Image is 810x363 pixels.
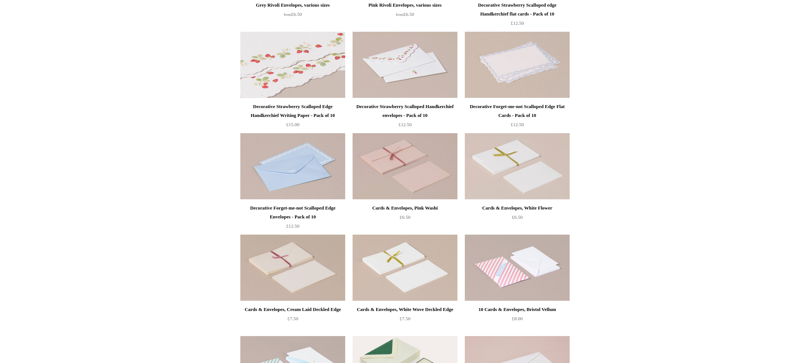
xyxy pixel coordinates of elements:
a: Cards & Envelopes, Cream Laid Deckled Edge £7.50 [240,305,345,335]
a: Grey Rivoli Envelopes, various sizes from£6.50 [240,1,345,31]
span: £8.00 [512,316,522,321]
img: Decorative Forget-me-not Scalloped Edge Envelopes - Pack of 10 [240,133,345,200]
span: £7.50 [287,316,298,321]
a: Decorative Strawberry Scalloped Handkerchief envelopes - Pack of 10 £12.50 [353,102,457,132]
span: £6.50 [512,214,522,220]
img: Decorative Strawberry Scalloped Handkerchief envelopes - Pack of 10 [353,32,457,98]
div: Pink Rivoli Envelopes, various sizes [354,1,456,10]
div: Cards & Envelopes, Cream Laid Deckled Edge [242,305,343,314]
a: Cards & Envelopes, Pink Washi £6.50 [353,204,457,234]
img: 10 Cards & Envelopes, Bristol Vellum [465,235,570,301]
div: Grey Rivoli Envelopes, various sizes [242,1,343,10]
a: Cards & Envelopes, White Flower Cards & Envelopes, White Flower [465,133,570,200]
a: Cards & Envelopes, White Flower £6.50 [465,204,570,234]
span: £12.50 [286,223,299,229]
a: Cards & Envelopes, White Wove Deckled Edge Cards & Envelopes, White Wove Deckled Edge [353,235,457,301]
a: Decorative Strawberry Scalloped Edge Handkerchief Writing Paper - Pack of 10 £15.00 [240,102,345,132]
a: Cards & Envelopes, White Wove Deckled Edge £7.50 [353,305,457,335]
span: £6.50 [399,214,410,220]
div: Decorative Strawberry Scalloped Handkerchief envelopes - Pack of 10 [354,102,456,120]
span: £12.50 [398,122,412,127]
div: Decorative Strawberry Scalloped Edge Handkerchief Writing Paper - Pack of 10 [242,102,343,120]
span: £12.50 [511,20,524,26]
a: Decorative Forget-me-not Scalloped Edge Flat Cards - Pack of 10 Decorative Forget-me-not Scallope... [465,32,570,98]
span: £6.50 [396,11,414,17]
span: £12.50 [511,122,524,127]
span: from [396,13,403,17]
div: Decorative Strawberry Scalloped edge Handkerchief flat cards - Pack of 10 [467,1,568,18]
div: Cards & Envelopes, Pink Washi [354,204,456,212]
img: Cards & Envelopes, White Flower [465,133,570,200]
span: £15.00 [286,122,299,127]
a: Cards & Envelopes, Pink Washi Cards & Envelopes, Pink Washi [353,133,457,200]
a: Decorative Forget-me-not Scalloped Edge Flat Cards - Pack of 10 £12.50 [465,102,570,132]
div: Cards & Envelopes, White Wove Deckled Edge [354,305,456,314]
a: Decorative Strawberry Scalloped edge Handkerchief flat cards - Pack of 10 £12.50 [465,1,570,31]
a: Cards & Envelopes, Cream Laid Deckled Edge Cards & Envelopes, Cream Laid Deckled Edge [240,235,345,301]
a: Decorative Strawberry Scalloped Handkerchief envelopes - Pack of 10 Decorative Strawberry Scallop... [353,32,457,98]
span: £7.50 [399,316,410,321]
img: Decorative Strawberry Scalloped Edge Handkerchief Writing Paper - Pack of 10 [240,32,345,98]
a: Decorative Forget-me-not Scalloped Edge Envelopes - Pack of 10 Decorative Forget-me-not Scalloped... [240,133,345,200]
a: 10 Cards & Envelopes, Bristol Vellum £8.00 [465,305,570,335]
div: 10 Cards & Envelopes, Bristol Vellum [467,305,568,314]
a: Decorative Strawberry Scalloped Edge Handkerchief Writing Paper - Pack of 10 Decorative Strawberr... [240,32,345,98]
img: Cards & Envelopes, Pink Washi [353,133,457,200]
a: Decorative Forget-me-not Scalloped Edge Envelopes - Pack of 10 £12.50 [240,204,345,234]
div: Decorative Forget-me-not Scalloped Edge Flat Cards - Pack of 10 [467,102,568,120]
a: Pink Rivoli Envelopes, various sizes from£6.50 [353,1,457,31]
span: from [284,13,291,17]
div: Decorative Forget-me-not Scalloped Edge Envelopes - Pack of 10 [242,204,343,221]
div: Cards & Envelopes, White Flower [467,204,568,212]
img: Decorative Forget-me-not Scalloped Edge Flat Cards - Pack of 10 [465,32,570,98]
img: Cards & Envelopes, Cream Laid Deckled Edge [240,235,345,301]
a: 10 Cards & Envelopes, Bristol Vellum 10 Cards & Envelopes, Bristol Vellum [465,235,570,301]
img: Cards & Envelopes, White Wove Deckled Edge [353,235,457,301]
span: £6.50 [284,11,302,17]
